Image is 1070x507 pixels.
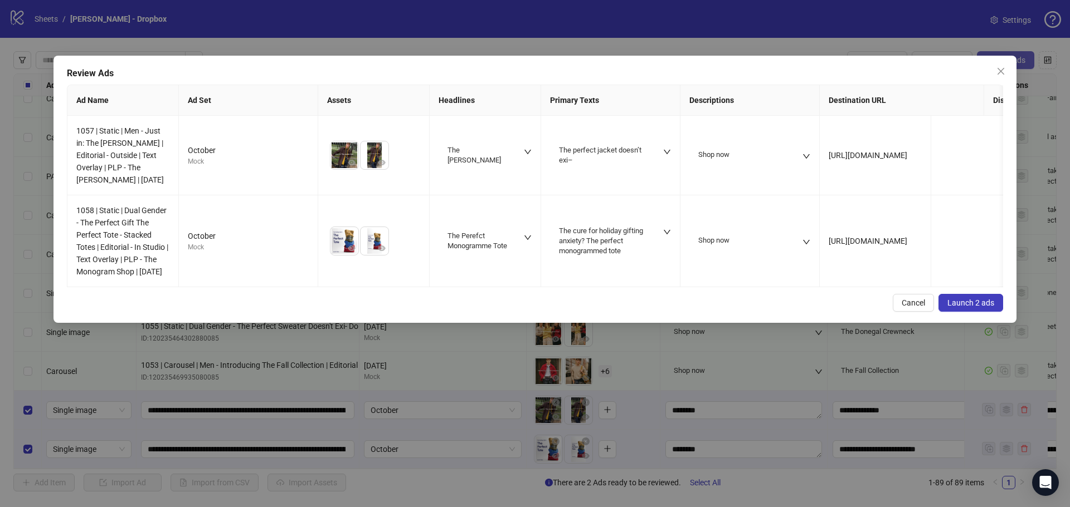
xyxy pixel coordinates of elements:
[448,145,509,165] div: The [PERSON_NAME]
[559,145,649,165] div: The perfect jacket doesn’t exi–
[524,148,532,156] span: down
[188,156,309,167] div: Mock
[802,152,810,160] span: down
[680,85,820,116] th: Descriptions
[541,85,680,116] th: Primary Texts
[67,85,179,116] th: Ad Name
[663,148,671,156] span: down
[829,237,907,245] span: [URL][DOMAIN_NAME]
[67,67,1003,80] div: Review Ads
[361,227,388,255] img: Asset 2
[663,228,671,236] span: down
[318,85,430,116] th: Assets
[448,231,509,251] div: The Perefct Monogramme Tote
[188,230,309,242] div: October
[188,242,309,253] div: Mock
[430,85,541,116] th: Headlines
[375,156,388,169] button: Preview
[524,234,532,242] span: down
[947,298,994,307] span: Launch 2 ads
[378,159,386,166] span: eye
[348,159,356,166] span: eye
[938,294,1003,312] button: Launch 2 ads
[188,144,309,156] div: October
[348,244,356,252] span: eye
[698,235,729,245] div: Shop now
[330,141,358,169] img: Asset 1
[992,62,1010,80] button: Close
[76,126,164,184] span: 1057 | Static | Men - Just in: The [PERSON_NAME] | Editorial - Outside | Text Overlay | PLP - The...
[375,242,388,255] button: Preview
[996,67,1005,76] span: close
[559,226,649,257] div: The cure for holiday gifting anxiety? The perfect monogrammed tote
[698,150,729,160] div: Shop now
[179,85,318,116] th: Ad Set
[361,141,388,169] img: Asset 2
[345,156,358,169] button: Preview
[330,227,358,255] img: Asset 1
[1032,469,1059,496] div: Open Intercom Messenger
[378,244,386,252] span: eye
[76,206,168,276] span: 1058 | Static | Dual Gender - The Perfect Gift The Perfect Tote - Stacked Totes | Editorial - In ...
[902,298,925,307] span: Cancel
[820,85,984,116] th: Destination URL
[802,238,810,246] span: down
[345,242,358,255] button: Preview
[829,151,907,160] span: [URL][DOMAIN_NAME]
[893,294,934,312] button: Cancel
